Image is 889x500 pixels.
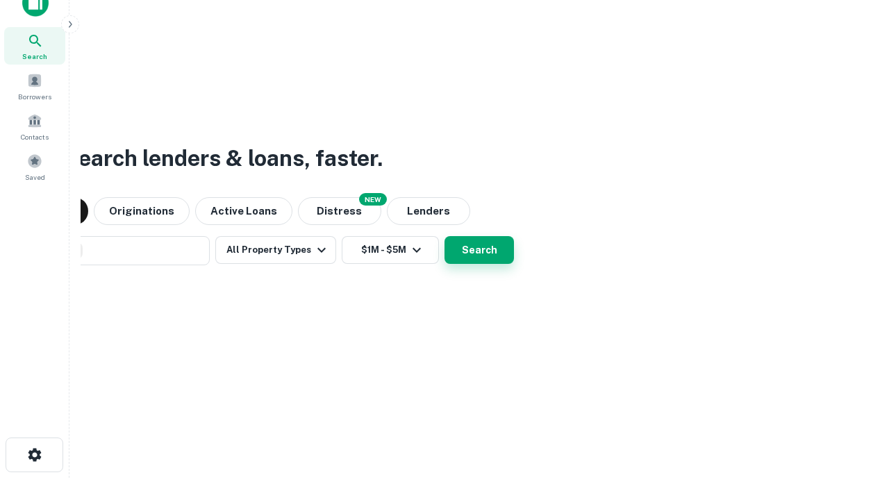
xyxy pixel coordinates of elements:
button: Active Loans [195,197,292,225]
button: Search distressed loans with lien and other non-mortgage details. [298,197,381,225]
button: All Property Types [215,236,336,264]
span: Contacts [21,131,49,142]
h3: Search lenders & loans, faster. [63,142,383,175]
a: Saved [4,148,65,185]
iframe: Chat Widget [820,389,889,456]
button: Originations [94,197,190,225]
span: Saved [25,172,45,183]
span: Borrowers [18,91,51,102]
a: Contacts [4,108,65,145]
span: Search [22,51,47,62]
div: NEW [359,193,387,206]
button: Search [444,236,514,264]
a: Search [4,27,65,65]
a: Borrowers [4,67,65,105]
button: $1M - $5M [342,236,439,264]
button: Lenders [387,197,470,225]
